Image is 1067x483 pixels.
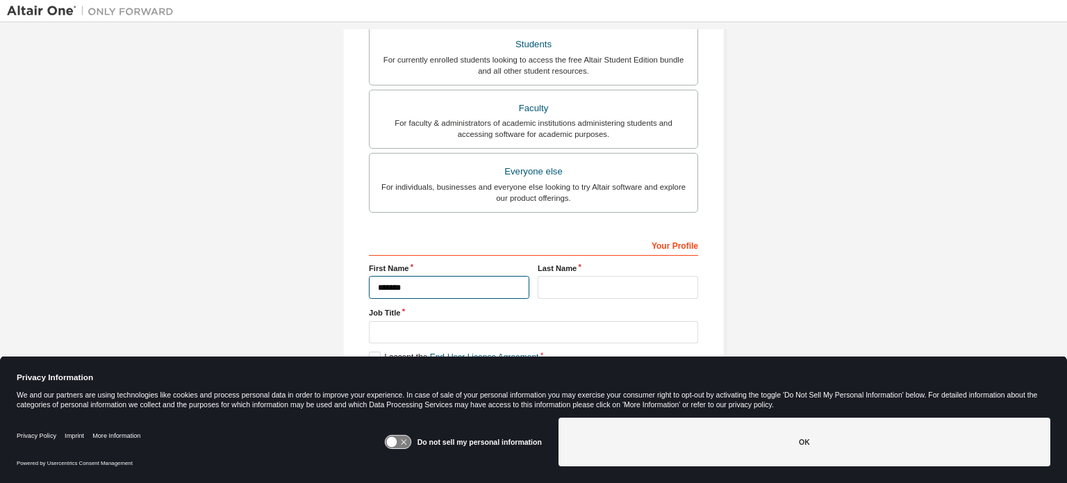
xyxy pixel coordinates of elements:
label: Last Name [538,263,698,274]
img: Altair One [7,4,181,18]
label: I accept the [369,352,538,363]
div: Students [378,35,689,54]
div: For currently enrolled students looking to access the free Altair Student Edition bundle and all ... [378,54,689,76]
div: For individuals, businesses and everyone else looking to try Altair software and explore our prod... [378,181,689,204]
div: Everyone else [378,162,689,181]
label: Job Title [369,307,698,318]
div: For faculty & administrators of academic institutions administering students and accessing softwa... [378,117,689,140]
div: Faculty [378,99,689,118]
a: End-User License Agreement [430,352,539,362]
label: First Name [369,263,529,274]
div: Your Profile [369,234,698,256]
